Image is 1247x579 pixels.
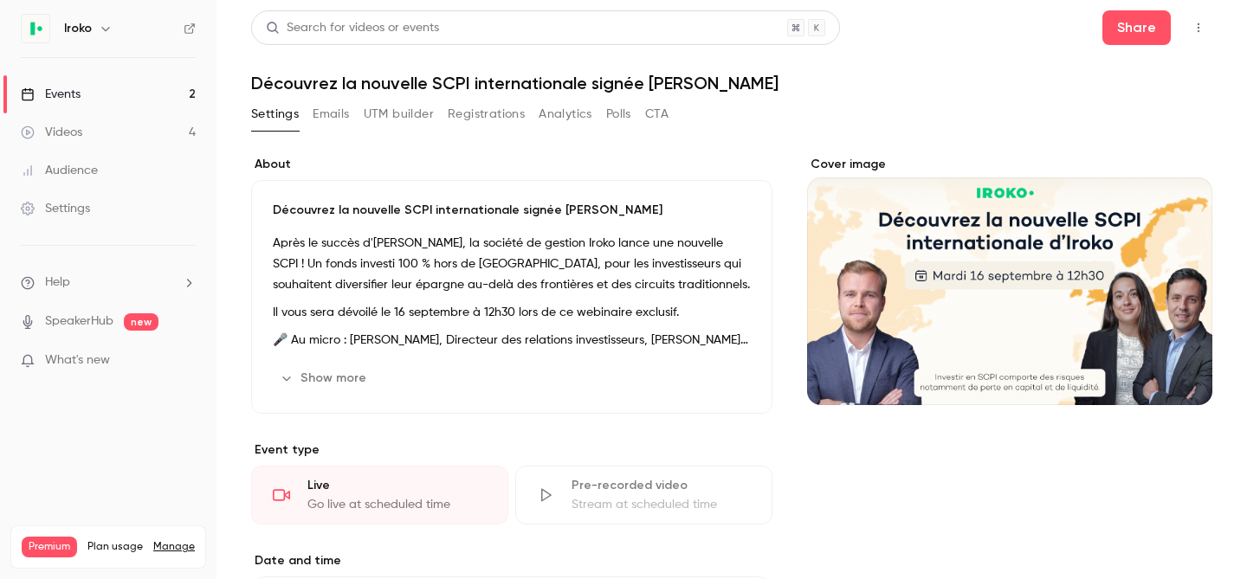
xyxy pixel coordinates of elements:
[307,477,487,494] div: Live
[21,162,98,179] div: Audience
[606,100,631,128] button: Polls
[45,312,113,331] a: SpeakerHub
[251,100,299,128] button: Settings
[645,100,669,128] button: CTA
[64,20,92,37] h6: Iroko
[807,156,1212,405] section: Cover image
[21,86,81,103] div: Events
[273,330,751,351] p: 🎤 Au micro : [PERSON_NAME], Directeur des relations investisseurs, [PERSON_NAME], Directrice des ...
[273,202,751,219] p: Découvrez la nouvelle SCPI internationale signée [PERSON_NAME]
[448,100,525,128] button: Registrations
[21,273,196,292] li: help-dropdown-opener
[22,537,77,557] span: Premium
[175,353,196,369] iframe: Noticeable Trigger
[21,200,90,217] div: Settings
[1102,10,1171,45] button: Share
[273,302,751,323] p: Il vous sera dévoilé le 16 septembre à 12h30 lors de ce webinaire exclusif.
[572,496,751,513] div: Stream at scheduled time
[807,156,1212,173] label: Cover image
[364,100,434,128] button: UTM builder
[251,156,772,173] label: About
[515,466,772,524] div: Pre-recorded videoStream at scheduled time
[273,233,751,295] p: Après le succès d'[PERSON_NAME], la société de gestion Iroko lance une nouvelle SCPI ! Un fonds i...
[273,364,377,392] button: Show more
[313,100,349,128] button: Emails
[124,313,158,331] span: new
[572,477,751,494] div: Pre-recorded video
[45,351,110,370] span: What's new
[153,540,195,554] a: Manage
[87,540,143,554] span: Plan usage
[251,466,508,524] div: LiveGo live at scheduled time
[307,496,487,513] div: Go live at scheduled time
[539,100,592,128] button: Analytics
[251,73,1212,93] h1: Découvrez la nouvelle SCPI internationale signée [PERSON_NAME]
[45,273,70,292] span: Help
[22,15,49,42] img: Iroko
[21,124,82,141] div: Videos
[266,19,439,37] div: Search for videos or events
[251,552,772,569] label: Date and time
[251,441,772,459] p: Event type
